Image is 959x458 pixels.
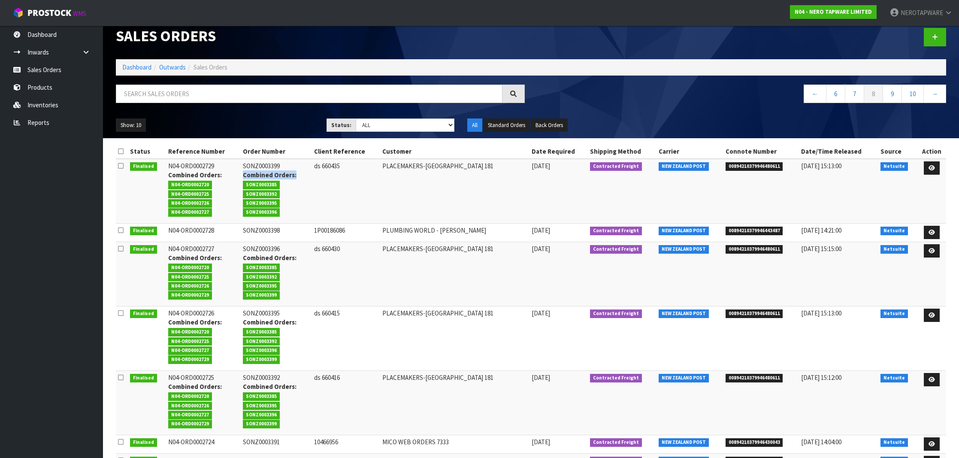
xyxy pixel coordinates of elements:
[801,309,841,317] span: [DATE] 15:13:00
[243,337,280,346] span: SONZ0003392
[588,145,656,158] th: Shipping Method
[243,264,280,272] span: SONZ0003385
[168,382,222,391] strong: Combined Orders:
[168,171,222,179] strong: Combined Orders:
[880,309,908,318] span: Netsuite
[538,85,947,106] nav: Page navigation
[73,9,86,18] small: WMS
[243,181,280,189] span: SONZ0003385
[923,85,946,103] a: →
[590,374,642,382] span: Contracted Freight
[122,63,151,71] a: Dashboard
[243,273,280,282] span: SONZ0003392
[312,306,380,370] td: ds 660415
[467,118,482,132] button: All
[532,438,550,446] span: [DATE]
[659,227,709,235] span: NEW ZEALAND POST
[166,159,241,224] td: N04-ORD0002729
[726,438,783,447] span: 00894210379946430043
[801,226,841,234] span: [DATE] 14:21:00
[243,318,296,326] strong: Combined Orders:
[168,402,212,410] span: N04-ORD0002726
[243,282,280,291] span: SONZ0003395
[880,162,908,171] span: Netsuite
[590,162,642,171] span: Contracted Freight
[243,382,296,391] strong: Combined Orders:
[723,145,799,158] th: Connote Number
[168,337,212,346] span: N04-ORD0002725
[312,223,380,242] td: 1P00186086
[312,370,380,435] td: ds 660416
[880,245,908,254] span: Netsuite
[168,411,212,419] span: N04-ORD0002727
[166,145,241,158] th: Reference Number
[27,7,71,18] span: ProStock
[659,438,709,447] span: NEW ZEALAND POST
[166,435,241,453] td: N04-ORD0002724
[845,85,864,103] a: 7
[243,355,280,364] span: SONZ0003399
[243,208,280,217] span: SONZ0003396
[901,9,943,17] span: NEROTAPWARE
[243,402,280,410] span: SONZ0003395
[380,435,530,453] td: MICO WEB ORDERS 7333
[801,245,841,253] span: [DATE] 15:15:00
[168,291,212,300] span: N04-ORD0002729
[801,373,841,382] span: [DATE] 15:12:00
[331,121,351,129] strong: Status:
[532,309,550,317] span: [DATE]
[726,374,783,382] span: 00894210379946480611
[168,392,212,401] span: N04-ORD0002720
[531,118,568,132] button: Back Orders
[168,264,212,272] span: N04-ORD0002720
[483,118,530,132] button: Standard Orders
[880,438,908,447] span: Netsuite
[166,370,241,435] td: N04-ORD0002725
[168,318,222,326] strong: Combined Orders:
[726,309,783,318] span: 00894210379946480611
[917,145,946,158] th: Action
[168,254,222,262] strong: Combined Orders:
[532,226,550,234] span: [DATE]
[659,245,709,254] span: NEW ZEALAND POST
[590,227,642,235] span: Contracted Freight
[241,435,312,453] td: SONZ0003391
[529,145,588,158] th: Date Required
[116,85,502,103] input: Search sales orders
[128,145,166,158] th: Status
[659,162,709,171] span: NEW ZEALAND POST
[532,245,550,253] span: [DATE]
[380,306,530,370] td: PLACEMAKERS-[GEOGRAPHIC_DATA] 181
[312,159,380,224] td: ds 660435
[130,162,157,171] span: Finalised
[130,227,157,235] span: Finalised
[312,242,380,306] td: ds 660430
[590,309,642,318] span: Contracted Freight
[532,373,550,382] span: [DATE]
[168,420,212,428] span: N04-ORD0002729
[801,162,841,170] span: [DATE] 15:13:00
[116,118,146,132] button: Show: 10
[168,328,212,337] span: N04-ORD0002720
[168,282,212,291] span: N04-ORD0002726
[380,242,530,306] td: PLACEMAKERS-[GEOGRAPHIC_DATA] 181
[532,162,550,170] span: [DATE]
[243,328,280,337] span: SONZ0003385
[168,190,212,199] span: N04-ORD0002725
[243,420,280,428] span: SONZ0003399
[312,435,380,453] td: 10466956
[380,159,530,224] td: PLACEMAKERS-[GEOGRAPHIC_DATA] 181
[243,411,280,419] span: SONZ0003396
[380,223,530,242] td: PLUMBING WORLD - [PERSON_NAME]
[243,199,280,208] span: SONZ0003395
[168,208,212,217] span: N04-ORD0002727
[380,370,530,435] td: PLACEMAKERS-[GEOGRAPHIC_DATA] 181
[130,438,157,447] span: Finalised
[826,85,845,103] a: 6
[168,273,212,282] span: N04-ORD0002725
[168,199,212,208] span: N04-ORD0002726
[243,392,280,401] span: SONZ0003385
[241,223,312,242] td: SONZ0003398
[801,438,841,446] span: [DATE] 14:04:00
[659,374,709,382] span: NEW ZEALAND POST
